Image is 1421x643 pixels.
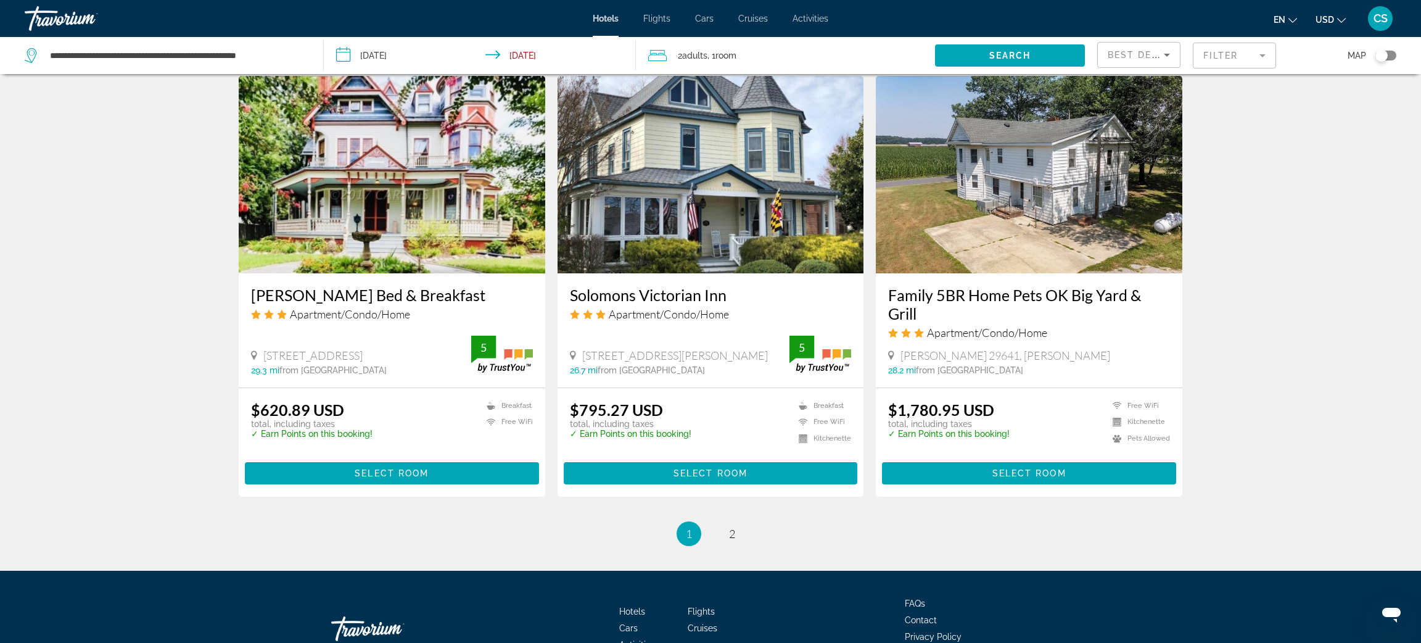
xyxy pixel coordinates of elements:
[1106,417,1170,428] li: Kitchenette
[558,76,864,273] img: Hotel image
[916,365,1023,375] span: from [GEOGRAPHIC_DATA]
[905,615,937,625] a: Contact
[251,429,373,439] p: ✓ Earn Points on this booking!
[239,76,545,273] img: Hotel image
[1108,50,1172,60] span: Best Deals
[251,365,279,375] span: 29.3 mi
[1316,10,1346,28] button: Change currency
[245,465,539,478] a: Select Room
[900,349,1110,362] span: [PERSON_NAME] 29641, [PERSON_NAME]
[480,400,533,411] li: Breakfast
[251,400,344,419] ins: $620.89 USD
[245,462,539,484] button: Select Room
[905,632,962,642] a: Privacy Policy
[738,14,768,23] a: Cruises
[793,433,851,444] li: Kitchenette
[355,468,429,478] span: Select Room
[793,14,828,23] span: Activities
[619,607,645,616] a: Hotels
[688,623,717,633] a: Cruises
[729,527,735,541] span: 2
[686,527,692,541] span: 1
[927,326,1047,339] span: Apartment/Condo/Home
[888,429,1010,439] p: ✓ Earn Points on this booking!
[619,623,638,633] a: Cars
[715,51,736,60] span: Room
[682,51,707,60] span: Adults
[1274,15,1285,25] span: en
[688,607,715,616] a: Flights
[876,76,1182,273] img: Hotel image
[570,419,691,429] p: total, including taxes
[673,468,748,478] span: Select Room
[1364,6,1396,31] button: User Menu
[290,307,410,321] span: Apartment/Condo/Home
[678,47,707,64] span: 2
[992,468,1066,478] span: Select Room
[570,365,598,375] span: 26.7 mi
[882,462,1176,484] button: Select Room
[570,429,691,439] p: ✓ Earn Points on this booking!
[570,307,852,321] div: 3 star Apartment
[1316,15,1334,25] span: USD
[263,349,363,362] span: [STREET_ADDRESS]
[888,286,1170,323] a: Family 5BR Home Pets OK Big Yard & Grill
[564,462,858,484] button: Select Room
[582,349,768,362] span: [STREET_ADDRESS][PERSON_NAME]
[609,307,729,321] span: Apartment/Condo/Home
[1274,10,1297,28] button: Change language
[239,521,1182,546] nav: Pagination
[570,286,852,304] a: Solomons Victorian Inn
[882,465,1176,478] a: Select Room
[25,2,148,35] a: Travorium
[480,417,533,428] li: Free WiFi
[789,336,851,372] img: trustyou-badge.svg
[793,400,851,411] li: Breakfast
[888,419,1010,429] p: total, including taxes
[1108,48,1170,62] mat-select: Sort by
[1193,42,1276,69] button: Filter
[570,400,663,419] ins: $795.27 USD
[598,365,705,375] span: from [GEOGRAPHIC_DATA]
[1106,433,1170,444] li: Pets Allowed
[1372,594,1411,633] iframe: Button to launch messaging window
[643,14,670,23] a: Flights
[636,37,935,74] button: Travelers: 2 adults, 0 children
[793,417,851,428] li: Free WiFi
[888,400,994,419] ins: $1,780.95 USD
[251,419,373,429] p: total, including taxes
[251,286,533,304] a: [PERSON_NAME] Bed & Breakfast
[789,340,814,355] div: 5
[707,47,736,64] span: , 1
[1106,400,1170,411] li: Free WiFi
[989,51,1031,60] span: Search
[695,14,714,23] a: Cars
[888,365,916,375] span: 28.2 mi
[279,365,387,375] span: from [GEOGRAPHIC_DATA]
[593,14,619,23] a: Hotels
[471,336,533,372] img: trustyou-badge.svg
[935,44,1085,67] button: Search
[1366,50,1396,61] button: Toggle map
[564,465,858,478] a: Select Room
[1348,47,1366,64] span: Map
[471,340,496,355] div: 5
[251,307,533,321] div: 3 star Apartment
[905,599,925,608] span: FAQs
